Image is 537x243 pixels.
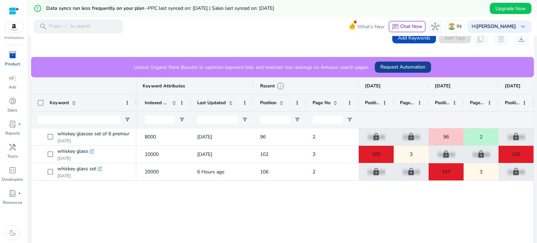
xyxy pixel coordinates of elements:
span: chat [392,23,399,30]
span: 2 [313,134,315,140]
p: Reports [5,130,20,136]
span: [DATE] [365,83,381,89]
span: info [276,82,285,90]
span: Keyword [50,100,69,106]
p: Ads [9,84,16,90]
span: Indexed Products [145,100,169,106]
span: Position [260,100,277,106]
input: Last Updated Filter Input [197,115,238,124]
input: Page No Filter Input [313,115,343,124]
span: 6 Hours ago [197,169,224,175]
p: Upgrade [472,147,491,162]
p: Marketplace [4,35,24,41]
span: Request Automation [380,63,425,71]
span: download [517,35,525,43]
span: Position [365,100,380,106]
p: IN [457,20,461,33]
p: Upgrade [402,130,421,144]
p: Product [5,61,20,67]
button: Open Filter Menu [294,117,300,122]
button: hub [428,20,442,34]
p: Unlock Organic Rank Booster to optimize keyword bids and maintain top rankings on Amazon search p... [134,64,369,71]
p: Resources [3,199,22,206]
span: 137 [442,165,450,179]
span: whiskey glass set [57,164,96,174]
button: Request Automation [375,62,431,73]
button: Upgrade Now [490,3,531,14]
span: code_blocks [8,166,17,174]
span: Chat Now [400,23,422,30]
span: 102 [260,151,268,158]
p: Press to search [49,23,90,30]
span: hub [431,22,439,31]
span: Position [505,100,520,106]
span: lab_profile [8,120,17,128]
span: 2 [480,130,482,144]
span: fiber_manual_record [18,123,21,126]
span: 10000 [145,151,159,158]
span: Last Updated [197,100,226,106]
span: PPC last synced on: [DATE] | Sales last synced on: [DATE] [148,5,274,12]
span: 96 [443,130,449,144]
span: 3 [313,151,315,158]
img: amazon.svg [5,22,23,33]
p: [DATE] [57,138,129,144]
span: [DATE] [197,151,212,158]
button: download [514,32,528,46]
button: Open Filter Menu [124,117,130,122]
span: keyboard_arrow_down [519,22,527,31]
p: Sales [7,107,17,113]
p: Upgrade [367,130,386,144]
span: 3 [480,165,482,179]
input: Keyword Filter Input [38,115,120,124]
span: Page No [313,100,330,106]
p: Upgrade [437,147,456,162]
span: Position [435,100,450,106]
p: Upgrade [402,165,421,179]
span: 102 [372,147,380,162]
span: [DATE] [197,134,212,140]
span: whiskey glasses set of 6 premium [57,129,132,139]
img: in.svg [448,23,455,30]
span: Page No [400,100,415,106]
span: fiber_manual_record [18,192,21,195]
p: Upgrade [507,130,525,144]
p: Developers [2,176,23,183]
span: inventory_2 [8,51,17,59]
span: 8000 [145,134,156,140]
mat-icon: error_outline [34,4,42,13]
button: Open Filter Menu [179,117,185,122]
button: Add Keywords [392,32,436,43]
span: Keyword Attributes [143,83,185,89]
input: Position Filter Input [260,115,290,124]
span: search [39,22,48,31]
span: 2 [313,169,315,175]
button: chatChat Now [389,21,425,32]
p: Upgrade [367,165,386,179]
span: 102 [512,147,520,162]
span: 106 [260,169,268,175]
div: Recent [260,82,285,90]
span: campaign [8,74,17,82]
span: Page No [470,100,485,106]
p: Upgrade [507,165,525,179]
p: Tools [7,153,18,159]
p: Hi [472,24,516,29]
span: donut_small [8,97,17,105]
span: 96 [260,134,266,140]
span: [DATE] [435,83,451,89]
span: 20000 [145,169,159,175]
span: What's New [357,21,385,33]
span: [DATE] [505,83,521,89]
span: handyman [8,143,17,151]
span: dark_mode [8,229,17,237]
span: Upgrade Now [495,5,526,12]
span: / [63,23,69,30]
span: whiskey glass [57,146,88,156]
span: book_4 [8,189,17,198]
span: 3 [410,147,413,162]
h5: Data syncs run less frequently on your plan - [46,6,274,12]
p: [DATE] [57,173,102,179]
button: Open Filter Menu [347,117,352,122]
b: [PERSON_NAME] [477,23,516,30]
